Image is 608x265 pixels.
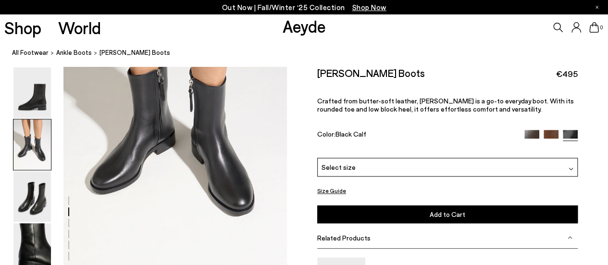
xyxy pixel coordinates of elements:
[13,67,51,118] img: Vincent Ankle Boots - Image 1
[317,67,425,79] h2: [PERSON_NAME] Boots
[282,16,325,36] a: Aeyde
[335,130,366,138] span: Black Calf
[599,25,604,30] span: 0
[317,185,346,197] button: Size Guide
[222,1,386,13] p: Out Now | Fall/Winter ‘25 Collection
[352,3,386,12] span: Navigate to /collections/new-in
[317,130,516,141] div: Color:
[4,19,41,36] a: Shop
[430,210,465,218] span: Add to Cart
[13,171,51,222] img: Vincent Ankle Boots - Image 3
[556,68,578,80] span: €495
[58,19,101,36] a: World
[589,22,599,33] a: 0
[569,166,573,171] img: svg%3E
[317,205,578,223] button: Add to Cart
[99,48,170,58] span: [PERSON_NAME] Boots
[12,40,608,67] nav: breadcrumb
[568,235,572,240] img: svg%3E
[317,234,371,242] span: Related Products
[56,49,92,57] span: ankle boots
[12,48,49,58] a: All Footwear
[56,48,92,58] a: ankle boots
[317,97,574,113] span: Crafted from butter-soft leather, [PERSON_NAME] is a go-to everyday boot. With its rounded toe an...
[13,119,51,170] img: Vincent Ankle Boots - Image 2
[322,162,356,172] span: Select size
